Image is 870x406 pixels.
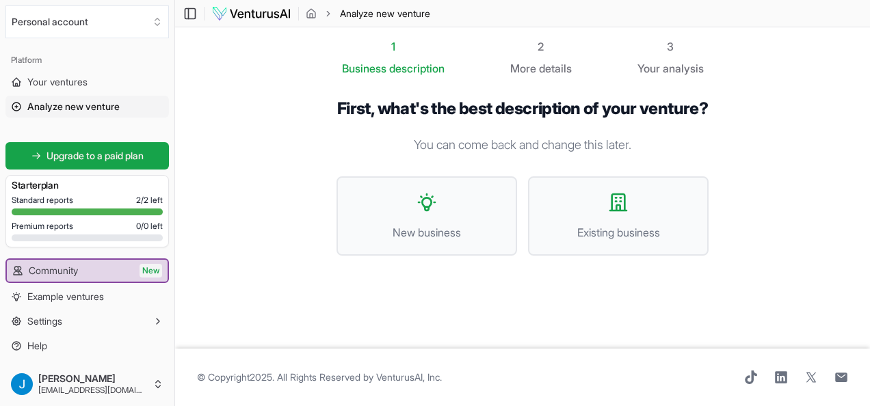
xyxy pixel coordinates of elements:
[337,135,709,154] p: You can come back and change this later.
[5,335,169,357] a: Help
[543,224,694,241] span: Existing business
[38,385,147,396] span: [EMAIL_ADDRESS][DOMAIN_NAME]
[27,100,120,113] span: Analyze new venture
[12,178,163,192] h3: Starter plan
[38,373,147,385] span: [PERSON_NAME]
[12,195,73,206] span: Standard reports
[7,260,168,282] a: CommunityNew
[306,7,430,21] nav: breadcrumb
[5,368,169,401] button: [PERSON_NAME][EMAIL_ADDRESS][DOMAIN_NAME]
[663,62,704,75] span: analysis
[5,71,169,93] a: Your ventures
[5,310,169,332] button: Settings
[352,224,502,241] span: New business
[337,176,517,256] button: New business
[389,62,445,75] span: description
[637,38,704,55] div: 3
[136,195,163,206] span: 2 / 2 left
[27,339,47,353] span: Help
[27,290,104,303] span: Example ventures
[340,7,430,21] span: Analyze new venture
[510,60,536,77] span: More
[47,149,144,163] span: Upgrade to a paid plan
[11,373,33,395] img: ACg8ocIV_LZ9aYGyZa_wLLzM6q_2xdrn8adyoGJlCUHZ3Cp5TW9S3A=s96-c
[342,38,445,55] div: 1
[5,5,169,38] button: Select an organization
[539,62,572,75] span: details
[5,96,169,118] a: Analyze new venture
[5,49,169,71] div: Platform
[140,264,162,278] span: New
[5,142,169,170] a: Upgrade to a paid plan
[197,370,442,384] span: © Copyright 2025 . All Rights Reserved by .
[136,221,163,232] span: 0 / 0 left
[29,264,78,278] span: Community
[376,371,440,383] a: VenturusAI, Inc
[27,75,88,89] span: Your ventures
[12,221,73,232] span: Premium reports
[637,60,660,77] span: Your
[510,38,572,55] div: 2
[342,60,386,77] span: Business
[337,98,709,119] h1: First, what's the best description of your venture?
[211,5,291,22] img: logo
[27,314,62,328] span: Settings
[5,286,169,308] a: Example ventures
[528,176,709,256] button: Existing business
